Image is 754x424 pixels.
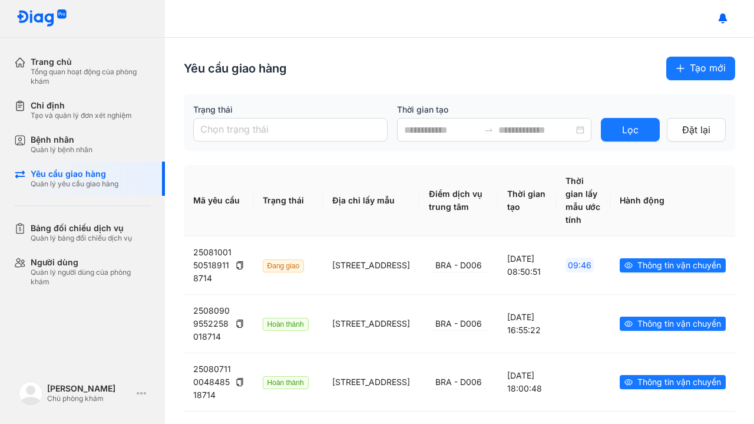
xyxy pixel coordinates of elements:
span: Thông tin vận chuyển [637,259,721,272]
td: [DATE] 16:55:22 [498,294,556,353]
div: [STREET_ADDRESS] [332,376,410,389]
div: Bảng đối chiếu dịch vụ [31,223,132,234]
img: logo [19,382,42,405]
div: Chủ phòng khám [47,394,132,403]
td: [DATE] 08:50:51 [498,236,556,294]
th: Mã yêu cầu [184,165,253,236]
td: [DATE] 18:00:48 [498,353,556,411]
label: Thời gian tạo [397,104,591,116]
span: Đặt lại [682,123,710,137]
span: Lọc [622,123,639,137]
th: Thời gian lấy mẫu ước tính [556,165,610,236]
div: Yêu cầu giao hàng [31,169,118,179]
th: Trạng thái [253,165,323,236]
span: to [484,125,494,134]
button: Lọc [601,118,660,142]
div: Người dùng [31,257,151,268]
span: copy [236,261,244,269]
div: Quản lý yêu cầu giao hàng [31,179,118,189]
span: Hoàn thành [263,318,309,331]
th: Địa chỉ lấy mẫu [323,165,419,236]
div: [PERSON_NAME] [47,383,132,394]
span: eye [624,261,633,269]
span: swap-right [484,125,494,134]
button: eyeThông tin vận chuyển [620,375,726,389]
span: copy [236,320,244,328]
div: [STREET_ADDRESS] [332,259,410,272]
div: Bệnh nhân [31,134,92,145]
div: Trang chủ [31,57,151,67]
label: Trạng thái [193,104,388,116]
div: Tổng quan hoạt động của phòng khám [31,67,151,86]
span: copy [236,378,244,386]
button: plusTạo mới [666,57,735,80]
div: Quản lý người dùng của phòng khám [31,268,151,287]
div: Tạo và quản lý đơn xét nghiệm [31,111,132,120]
div: Yêu cầu giao hàng [184,60,287,77]
span: Thông tin vận chuyển [637,376,721,389]
th: Thời gian tạo [498,165,556,236]
span: Tạo mới [690,61,726,75]
div: 25080711004848518714 [193,363,244,402]
span: Hoàn thành [263,376,309,389]
div: 25081001505189118714 [193,246,244,285]
span: 09:46 [565,258,594,272]
span: plus [676,64,685,73]
th: Điểm dịch vụ trung tâm [419,165,498,236]
span: Thông tin vận chuyển [637,317,721,330]
th: Hành động [610,165,735,236]
span: eye [624,320,633,328]
img: logo [16,9,67,28]
div: Chỉ định [31,100,132,111]
div: Quản lý bệnh nhân [31,145,92,155]
span: eye [624,378,633,386]
div: BRA - D006 [431,317,487,331]
span: Đang giao [263,259,305,272]
button: eyeThông tin vận chuyển [620,258,726,272]
button: Đặt lại [667,118,726,142]
div: Quản lý bảng đối chiếu dịch vụ [31,234,132,243]
div: BRA - D006 [431,259,487,272]
button: eyeThông tin vận chuyển [620,317,726,331]
div: [STREET_ADDRESS] [332,317,410,330]
div: BRA - D006 [431,376,487,389]
div: 25080909552258018714 [193,304,244,343]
